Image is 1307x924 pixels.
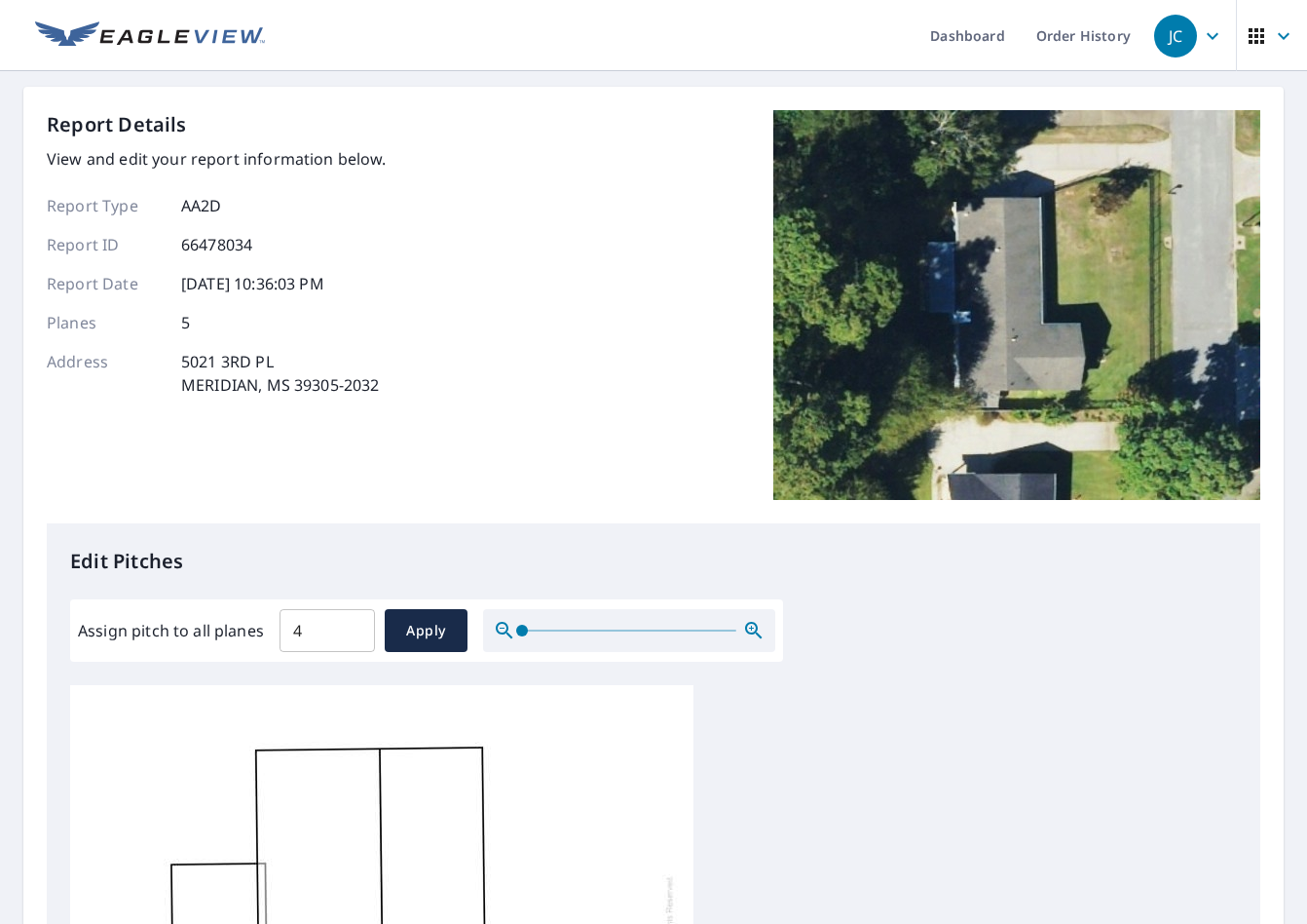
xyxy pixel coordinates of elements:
button: Apply [385,609,467,652]
p: Report Type [47,194,164,217]
p: Report ID [47,233,164,256]
p: View and edit your report information below. [47,147,387,171]
p: Report Date [47,272,164,295]
p: Planes [47,311,164,334]
input: 00.0 [280,603,375,658]
span: Apply [400,619,452,643]
p: [DATE] 10:36:03 PM [181,272,324,295]
p: AA2D [181,194,222,217]
p: 66478034 [181,233,252,256]
p: 5021 3RD PL MERIDIAN, MS 39305-2032 [181,350,379,397]
div: JC [1154,15,1197,58]
label: Assign pitch to all planes [78,619,264,642]
p: Edit Pitches [70,547,1237,576]
img: EV Logo [35,21,265,51]
p: Report Details [47,110,187,139]
p: Address [47,350,164,397]
img: Top image [773,110,1260,500]
p: 5 [181,311,190,334]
